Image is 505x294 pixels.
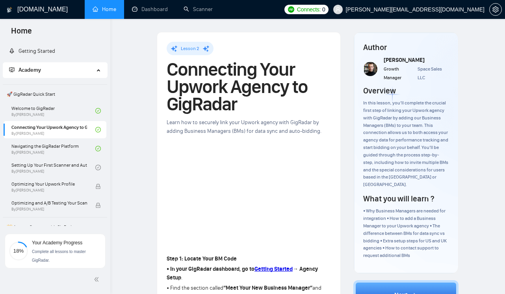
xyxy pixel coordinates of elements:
span: check-circle [95,165,101,170]
a: Setting Up Your First Scanner and Auto-BidderBy[PERSON_NAME] [11,159,95,176]
span: Academy [9,67,41,73]
span: 🚀 GigRadar Quick Start [4,86,106,102]
div: In this lesson, you’ll complete the crucial first step of linking your Upwork agency with GigRada... [363,99,449,188]
span: fund-projection-screen [9,67,15,73]
strong: • In your GigRadar dashboard, go to [167,266,254,272]
span: Home [5,25,38,42]
img: vlad-t.jpg [364,62,378,76]
a: Welcome to GigRadarBy[PERSON_NAME] [11,102,95,119]
a: setting [489,6,502,13]
span: Growth Manager [384,66,401,80]
span: check-circle [95,146,101,151]
a: Navigating the GigRadar PlatformBy[PERSON_NAME] [11,140,95,157]
span: Your Academy Progress [32,240,82,246]
span: 👑 Agency Success with GigRadar [4,219,106,235]
h4: What you will learn ? [363,193,434,204]
span: Space Sales LLC [418,66,442,80]
img: upwork-logo.png [288,6,294,13]
span: [PERSON_NAME] [384,57,425,63]
span: double-left [94,275,102,283]
span: check-circle [95,108,101,114]
span: By [PERSON_NAME] [11,188,87,193]
span: user [335,7,341,12]
span: Academy [19,67,41,73]
iframe: Intercom live chat [478,267,497,286]
a: homeHome [93,6,116,13]
a: dashboardDashboard [132,6,168,13]
li: Getting Started [3,43,107,59]
span: lock [95,184,101,189]
a: searchScanner [184,6,213,13]
div: • Why Business Managers are needed for integration • How to add a Business Manager to your Upwork... [363,207,449,259]
span: 0 [322,5,325,14]
h4: Overview [363,85,396,96]
p: . [167,265,331,282]
span: Optimizing Your Upwork Profile [11,180,87,188]
a: rocketGetting Started [9,48,55,54]
span: lock [95,203,101,208]
span: Lesson 2 [181,46,199,51]
strong: “Meet Your New Business Manager” [223,285,312,291]
a: Connecting Your Upwork Agency to GigRadarBy[PERSON_NAME] [11,121,95,138]
img: logo [7,4,12,16]
span: By [PERSON_NAME] [11,207,87,212]
span: Complete all lessons to master GigRadar. [32,249,86,262]
button: setting [489,3,502,16]
a: Getting Started [254,266,293,272]
h1: Connecting Your Upwork Agency to GigRadar [167,61,331,113]
span: 18% [9,248,28,253]
span: Connects: [297,5,321,14]
span: setting [490,6,501,13]
span: Optimizing and A/B Testing Your Scanner for Better Results [11,199,87,207]
span: check-circle [95,127,101,132]
span: Learn how to securely link your Upwork agency with GigRadar by adding Business Managers (BMs) for... [167,119,321,134]
strong: Step 1: Locate Your BM Code [167,255,237,262]
h4: Author [363,42,449,53]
